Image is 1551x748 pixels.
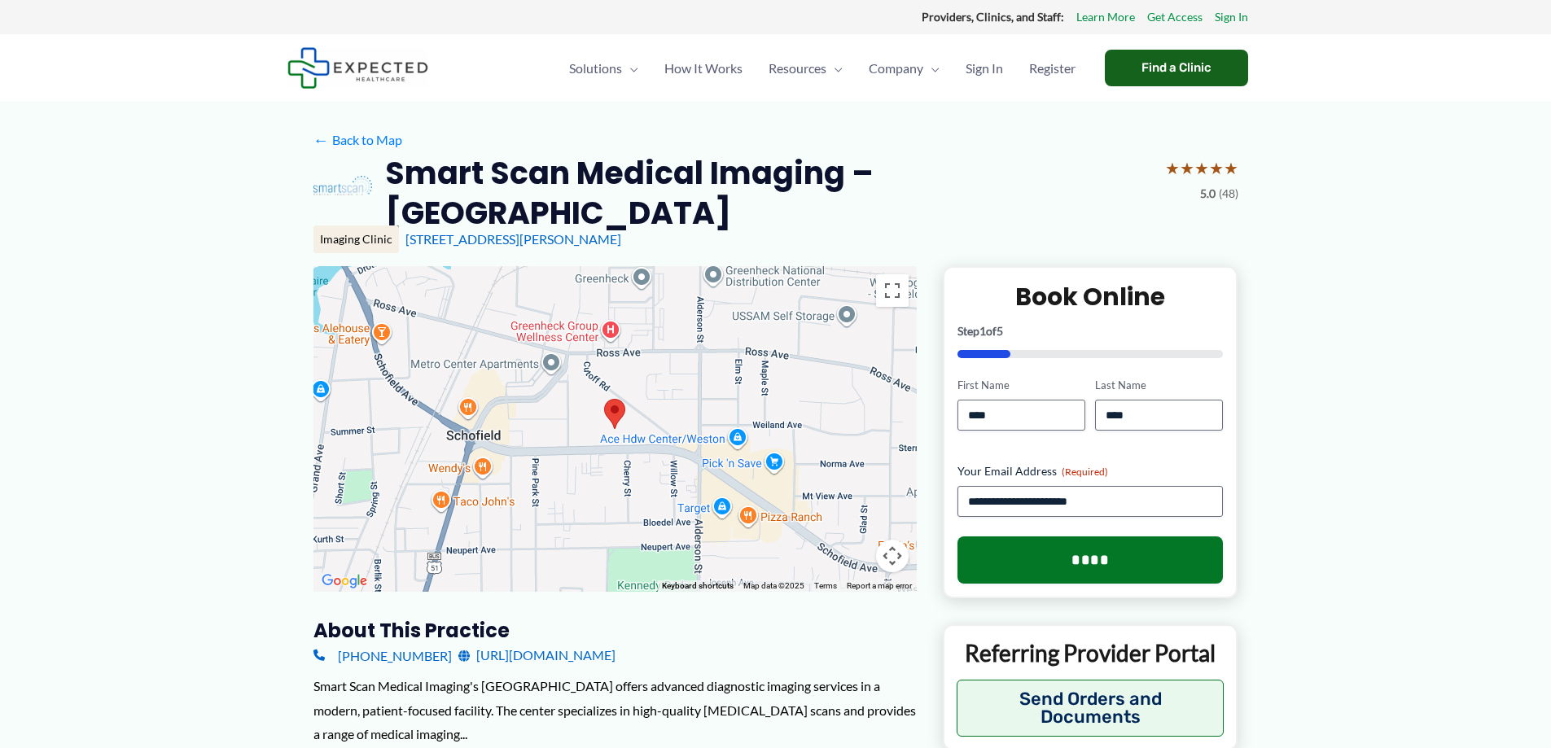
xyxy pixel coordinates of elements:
[405,231,621,247] a: [STREET_ADDRESS][PERSON_NAME]
[1076,7,1135,28] a: Learn More
[953,40,1016,97] a: Sign In
[1215,7,1248,28] a: Sign In
[756,40,856,97] a: ResourcesMenu Toggle
[1219,183,1238,204] span: (48)
[1029,40,1076,97] span: Register
[556,40,651,97] a: SolutionsMenu Toggle
[923,40,940,97] span: Menu Toggle
[1180,153,1194,183] span: ★
[313,643,452,667] a: [PHONE_NUMBER]
[1016,40,1089,97] a: Register
[869,40,923,97] span: Company
[1147,7,1203,28] a: Get Access
[957,326,1224,337] p: Step of
[1095,378,1223,393] label: Last Name
[313,132,329,147] span: ←
[957,378,1085,393] label: First Name
[1105,50,1248,86] a: Find a Clinic
[847,581,912,590] a: Report a map error
[622,40,638,97] span: Menu Toggle
[313,674,917,746] div: Smart Scan Medical Imaging's [GEOGRAPHIC_DATA] offers advanced diagnostic imaging services in a m...
[957,680,1225,737] button: Send Orders and Documents
[651,40,756,97] a: How It Works
[313,225,399,253] div: Imaging Clinic
[1194,153,1209,183] span: ★
[556,40,1089,97] nav: Primary Site Navigation
[957,638,1225,667] p: Referring Provider Portal
[662,580,734,592] button: Keyboard shortcuts
[957,463,1224,479] label: Your Email Address
[318,571,371,592] img: Google
[997,324,1003,338] span: 5
[664,40,743,97] span: How It Works
[876,274,909,307] button: Toggle fullscreen view
[814,581,837,590] a: Terms (opens in new tab)
[826,40,843,97] span: Menu Toggle
[856,40,953,97] a: CompanyMenu Toggle
[569,40,622,97] span: Solutions
[966,40,1003,97] span: Sign In
[1224,153,1238,183] span: ★
[769,40,826,97] span: Resources
[876,540,909,572] button: Map camera controls
[287,47,428,89] img: Expected Healthcare Logo - side, dark font, small
[1209,153,1224,183] span: ★
[1062,466,1108,478] span: (Required)
[979,324,986,338] span: 1
[313,128,402,152] a: ←Back to Map
[318,571,371,592] a: Open this area in Google Maps (opens a new window)
[922,10,1064,24] strong: Providers, Clinics, and Staff:
[957,281,1224,313] h2: Book Online
[1200,183,1216,204] span: 5.0
[743,581,804,590] span: Map data ©2025
[1165,153,1180,183] span: ★
[313,618,917,643] h3: About this practice
[458,643,616,667] a: [URL][DOMAIN_NAME]
[385,153,1151,234] h2: Smart Scan Medical Imaging – [GEOGRAPHIC_DATA]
